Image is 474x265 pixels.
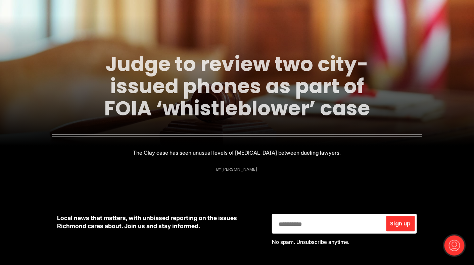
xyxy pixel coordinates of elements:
[104,50,370,122] a: Judge to review two city-issued phones as part of FOIA ‘whistleblower’ case
[57,214,261,230] p: Local news that matters, with unbiased reporting on the issues Richmond cares about. Join us and ...
[386,216,415,231] button: Sign up
[133,148,341,157] p: The Clay case has seen unusual levels of [MEDICAL_DATA] between dueling lawyers.
[439,232,474,265] iframe: portal-trigger
[217,167,258,172] div: By
[222,166,258,172] a: [PERSON_NAME]
[272,238,349,245] span: No spam. Unsubscribe anytime.
[390,221,411,226] span: Sign up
